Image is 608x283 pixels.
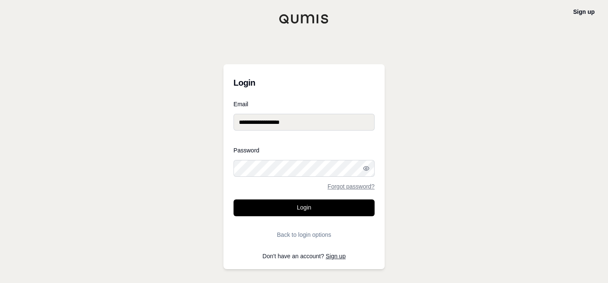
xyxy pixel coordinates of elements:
button: Back to login options [233,226,375,243]
a: Sign up [573,8,595,15]
a: Sign up [326,253,346,259]
img: Qumis [279,14,329,24]
a: Forgot password? [328,183,375,189]
label: Email [233,101,375,107]
button: Login [233,199,375,216]
p: Don't have an account? [233,253,375,259]
label: Password [233,147,375,153]
h3: Login [233,74,375,91]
